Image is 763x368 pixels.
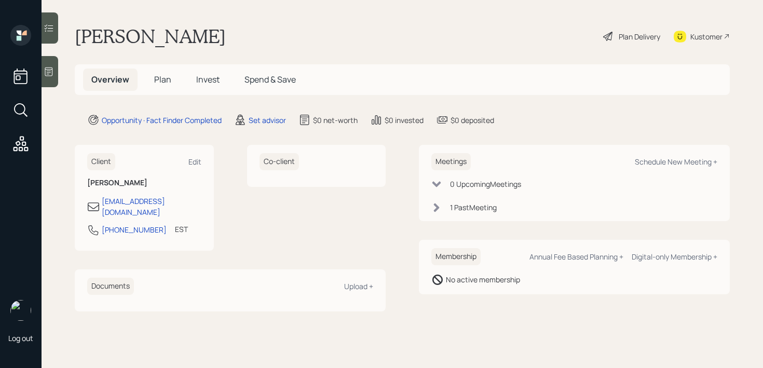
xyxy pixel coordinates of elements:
[313,115,358,126] div: $0 net-worth
[87,153,115,170] h6: Client
[196,74,220,85] span: Invest
[632,252,717,262] div: Digital-only Membership +
[690,31,723,42] div: Kustomer
[75,25,226,48] h1: [PERSON_NAME]
[260,153,299,170] h6: Co-client
[450,179,521,189] div: 0 Upcoming Meeting s
[102,115,222,126] div: Opportunity · Fact Finder Completed
[175,224,188,235] div: EST
[102,224,167,235] div: [PHONE_NUMBER]
[344,281,373,291] div: Upload +
[619,31,660,42] div: Plan Delivery
[244,74,296,85] span: Spend & Save
[87,278,134,295] h6: Documents
[102,196,201,217] div: [EMAIL_ADDRESS][DOMAIN_NAME]
[635,157,717,167] div: Schedule New Meeting +
[450,202,497,213] div: 1 Past Meeting
[87,179,201,187] h6: [PERSON_NAME]
[529,252,623,262] div: Annual Fee Based Planning +
[91,74,129,85] span: Overview
[10,300,31,321] img: retirable_logo.png
[385,115,424,126] div: $0 invested
[188,157,201,167] div: Edit
[431,153,471,170] h6: Meetings
[451,115,494,126] div: $0 deposited
[8,333,33,343] div: Log out
[154,74,171,85] span: Plan
[431,248,481,265] h6: Membership
[249,115,286,126] div: Set advisor
[446,274,520,285] div: No active membership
